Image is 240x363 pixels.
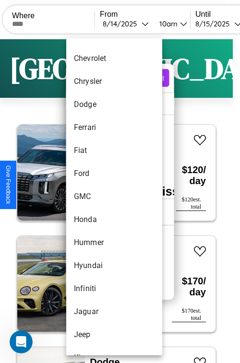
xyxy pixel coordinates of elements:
[10,330,33,353] iframe: Intercom live chat
[66,300,162,323] li: Jaguar
[66,208,162,231] li: Honda
[66,93,162,116] li: Dodge
[66,139,162,162] li: Fiat
[66,162,162,185] li: Ford
[66,254,162,277] li: Hyundai
[66,70,162,93] li: Chrysler
[66,323,162,346] li: Jeep
[66,231,162,254] li: Hummer
[66,116,162,139] li: Ferrari
[66,185,162,208] li: GMC
[66,47,162,70] li: Chevrolet
[5,165,12,204] div: Give Feedback
[66,277,162,300] li: Infiniti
